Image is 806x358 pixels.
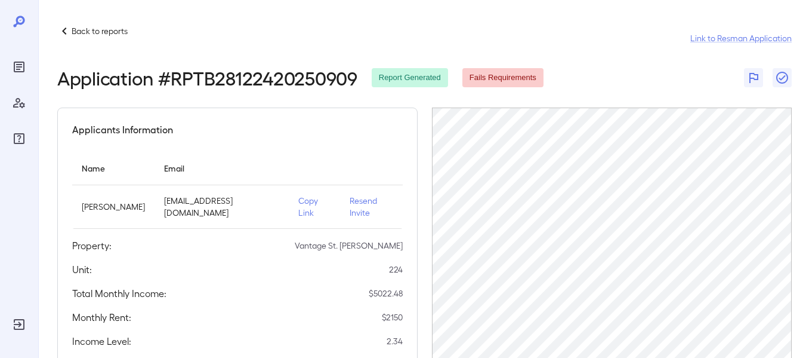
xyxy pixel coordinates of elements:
h5: Monthly Rent: [72,310,131,325]
table: simple table [72,151,403,229]
h2: Application # RPTB28122420250909 [57,67,357,88]
button: Close Report [773,68,792,87]
p: [PERSON_NAME] [82,201,145,213]
div: Manage Users [10,93,29,112]
h5: Property: [72,238,112,253]
div: Reports [10,57,29,77]
button: Flag Report [744,68,763,87]
p: 224 [389,264,403,276]
h5: Unit: [72,262,92,277]
h5: Income Level: [72,334,131,348]
p: Resend Invite [350,195,393,219]
th: Email [155,151,289,185]
p: Copy Link [298,195,331,219]
span: Report Generated [372,72,448,84]
p: 2.34 [387,335,403,347]
p: Back to reports [72,25,128,37]
h5: Applicants Information [72,123,173,137]
p: $ 2150 [382,311,403,323]
a: Link to Resman Application [690,32,792,44]
p: Vantage St. [PERSON_NAME] [295,240,403,252]
p: $ 5022.48 [369,287,403,299]
h5: Total Monthly Income: [72,286,166,301]
div: Log Out [10,315,29,334]
span: Fails Requirements [462,72,543,84]
div: FAQ [10,129,29,148]
p: [EMAIL_ADDRESS][DOMAIN_NAME] [164,195,279,219]
th: Name [72,151,155,185]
